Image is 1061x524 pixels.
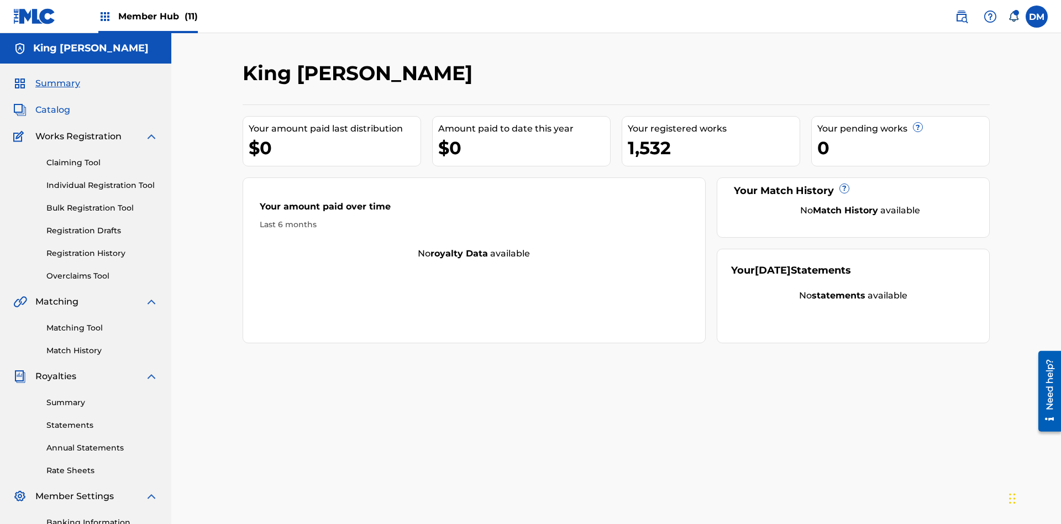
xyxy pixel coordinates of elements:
[33,42,149,55] h5: King McTesterson
[35,295,78,308] span: Matching
[430,248,488,259] strong: royalty data
[1026,6,1048,28] div: User Menu
[46,465,158,476] a: Rate Sheets
[98,10,112,23] img: Top Rightsholders
[628,122,800,135] div: Your registered works
[731,263,851,278] div: Your Statements
[955,10,968,23] img: search
[46,180,158,191] a: Individual Registration Tool
[35,130,122,143] span: Works Registration
[812,290,865,301] strong: statements
[13,77,27,90] img: Summary
[35,370,76,383] span: Royalties
[813,205,878,216] strong: Match History
[13,8,56,24] img: MLC Logo
[817,135,989,160] div: 0
[243,247,705,260] div: No available
[46,270,158,282] a: Overclaims Tool
[13,295,27,308] img: Matching
[13,103,27,117] img: Catalog
[260,200,689,219] div: Your amount paid over time
[46,202,158,214] a: Bulk Registration Tool
[745,204,976,217] div: No available
[13,130,28,143] img: Works Registration
[46,420,158,431] a: Statements
[1006,471,1061,524] iframe: Chat Widget
[249,122,421,135] div: Your amount paid last distribution
[840,184,849,193] span: ?
[755,264,791,276] span: [DATE]
[1030,347,1061,437] iframe: Resource Center
[13,370,27,383] img: Royalties
[243,61,478,86] h2: King [PERSON_NAME]
[13,42,27,55] img: Accounts
[35,77,80,90] span: Summary
[438,122,610,135] div: Amount paid to date this year
[185,11,198,22] span: (11)
[145,370,158,383] img: expand
[1008,11,1019,22] div: Notifications
[731,184,976,198] div: Your Match History
[731,289,976,302] div: No available
[145,490,158,503] img: expand
[249,135,421,160] div: $0
[46,322,158,334] a: Matching Tool
[984,10,997,23] img: help
[628,135,800,160] div: 1,532
[35,103,70,117] span: Catalog
[35,490,114,503] span: Member Settings
[46,225,158,237] a: Registration Drafts
[13,77,80,90] a: SummarySummary
[913,123,922,132] span: ?
[1009,482,1016,515] div: Drag
[438,135,610,160] div: $0
[13,103,70,117] a: CatalogCatalog
[46,397,158,408] a: Summary
[46,248,158,259] a: Registration History
[260,219,689,230] div: Last 6 months
[145,130,158,143] img: expand
[46,345,158,357] a: Match History
[46,442,158,454] a: Annual Statements
[13,490,27,503] img: Member Settings
[46,157,158,169] a: Claiming Tool
[979,6,1001,28] div: Help
[950,6,973,28] a: Public Search
[817,122,989,135] div: Your pending works
[145,295,158,308] img: expand
[118,10,198,23] span: Member Hub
